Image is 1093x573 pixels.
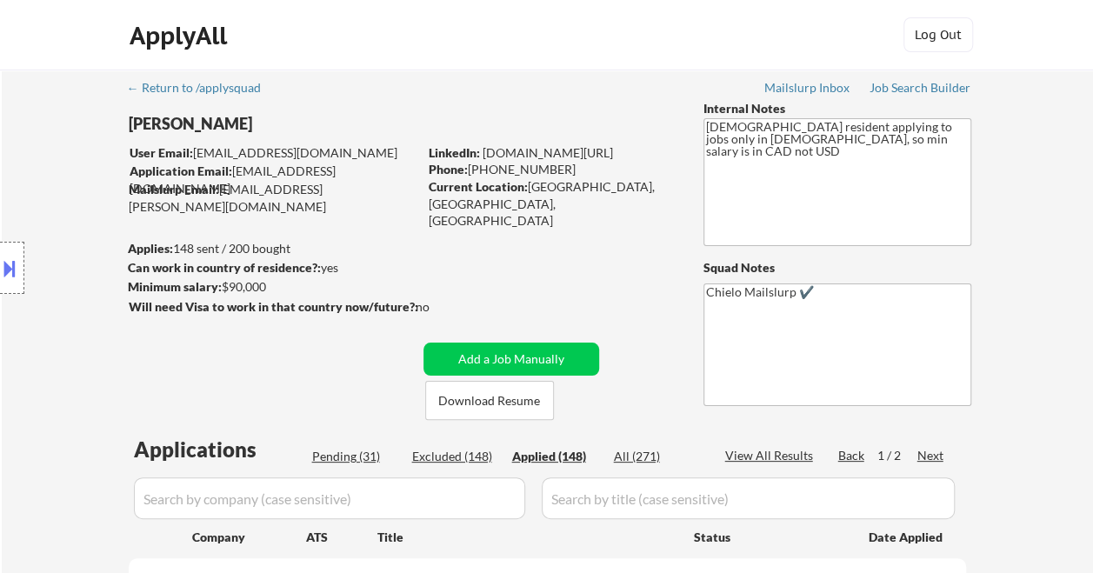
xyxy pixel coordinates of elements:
div: Applied (148) [512,448,599,465]
strong: Phone: [429,162,468,177]
button: Log Out [903,17,973,52]
div: Title [377,529,677,546]
button: Add a Job Manually [423,343,599,376]
a: Job Search Builder [870,81,971,98]
div: Date Applied [869,529,945,546]
a: ← Return to /applysquad [127,81,277,98]
div: Back [838,447,866,464]
div: [PHONE_NUMBER] [429,161,675,178]
div: Pending (31) [312,448,399,465]
div: Mailslurp Inbox [764,82,851,94]
input: Search by company (case sensitive) [134,477,525,519]
a: Mailslurp Inbox [764,81,851,98]
div: Internal Notes [703,100,971,117]
strong: LinkedIn: [429,145,480,160]
div: Status [694,521,843,552]
button: Download Resume [425,381,554,420]
div: 1 / 2 [877,447,917,464]
div: Next [917,447,945,464]
strong: Current Location: [429,179,528,194]
div: no [416,298,465,316]
div: Job Search Builder [870,82,971,94]
div: Company [192,529,306,546]
div: ATS [306,529,377,546]
input: Search by title (case sensitive) [542,477,955,519]
div: Applications [134,439,306,460]
div: ← Return to /applysquad [127,82,277,94]
div: Excluded (148) [412,448,499,465]
div: All (271) [614,448,701,465]
div: Squad Notes [703,259,971,277]
div: [GEOGRAPHIC_DATA], [GEOGRAPHIC_DATA], [GEOGRAPHIC_DATA] [429,178,675,230]
div: View All Results [725,447,818,464]
a: [DOMAIN_NAME][URL] [483,145,613,160]
div: ApplyAll [130,21,232,50]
